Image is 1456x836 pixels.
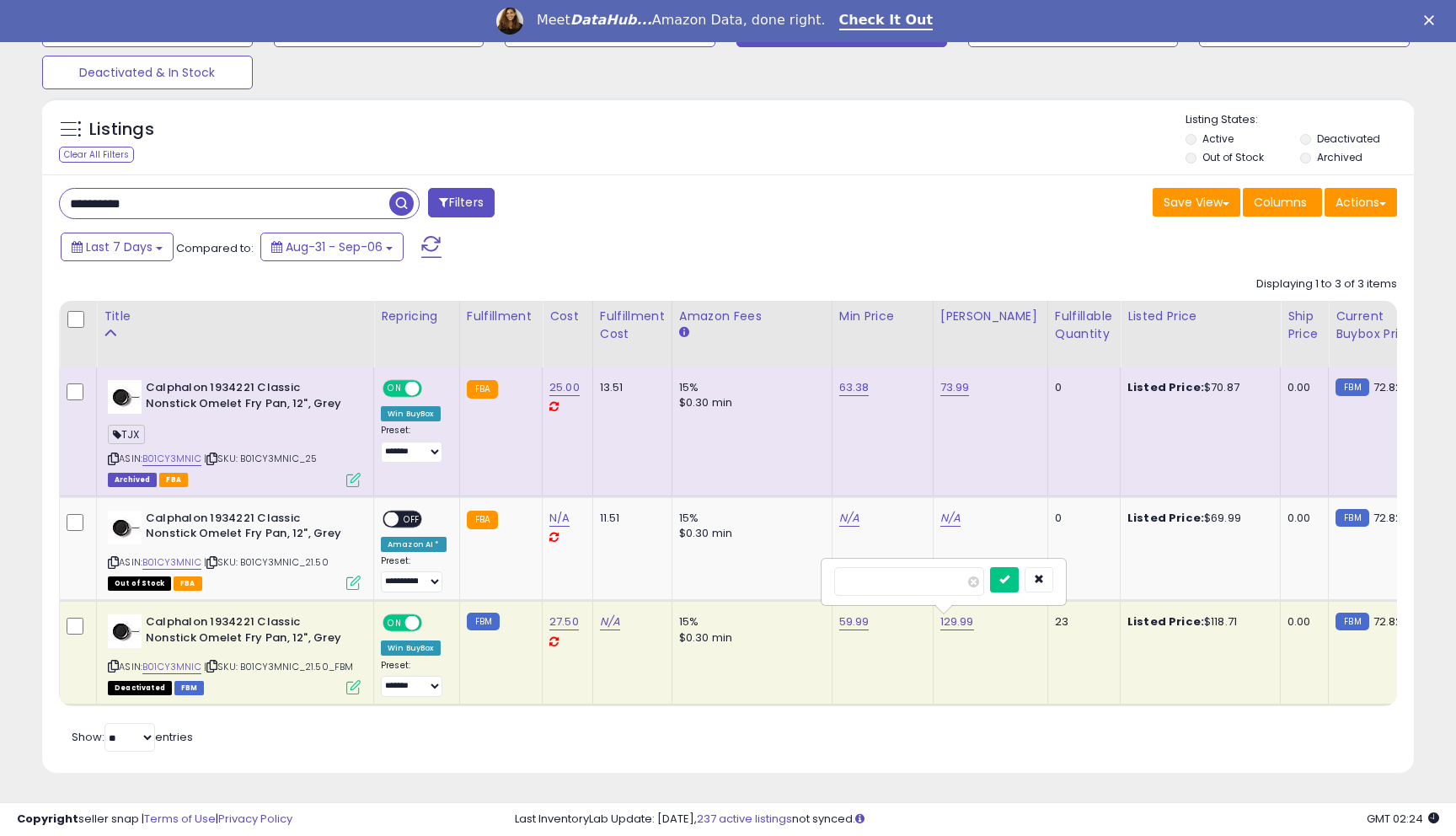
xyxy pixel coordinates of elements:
div: 0.00 [1287,380,1315,395]
div: 0.00 [1287,614,1315,630]
span: OFF [420,616,447,630]
p: Listing States: [1186,112,1413,128]
span: OFF [399,512,426,526]
span: | SKU: B01CY3MNIC_21.50 [204,555,329,569]
small: FBM [1336,509,1368,527]
div: 15% [679,380,819,395]
div: 0.00 [1287,511,1315,526]
a: Terms of Use [144,811,216,827]
div: Displaying 1 to 3 of 3 items [1256,276,1397,292]
strong: Copyright [17,811,78,827]
small: FBM [467,613,500,630]
div: Preset: [381,555,447,593]
div: $0.30 min [679,630,819,646]
div: Amazon AI * [381,537,447,552]
b: Listed Price: [1127,510,1204,526]
button: Columns [1243,188,1322,217]
b: Calphalon 1934221 Classic Nonstick Omelet Fry Pan, 12", Grey [146,614,351,650]
div: Min Price [839,308,926,325]
label: Archived [1317,150,1362,164]
b: Listed Price: [1127,614,1204,630]
div: Meet Amazon Data, done right. [537,12,826,29]
div: 15% [679,614,819,630]
a: 59.99 [839,614,870,630]
span: ON [384,616,405,630]
a: 237 active listings [697,811,792,827]
div: Fulfillment Cost [600,308,665,343]
span: All listings that are currently out of stock and unavailable for purchase on Amazon [108,576,171,591]
div: Win BuyBox [381,640,441,656]
div: Clear All Filters [59,147,134,163]
div: $69.99 [1127,511,1267,526]
div: Preset: [381,660,447,698]
a: 73.99 [940,379,970,396]
a: N/A [600,614,620,630]
i: DataHub... [570,12,652,28]
span: 72.82 [1373,510,1403,526]
a: 129.99 [940,614,974,630]
label: Active [1202,131,1234,146]
div: Amazon Fees [679,308,825,325]
div: 11.51 [600,511,659,526]
small: FBM [1336,378,1368,396]
b: Calphalon 1934221 Classic Nonstick Omelet Fry Pan, 12", Grey [146,380,351,415]
div: Fulfillment [467,308,535,325]
label: Out of Stock [1202,150,1264,164]
div: Win BuyBox [381,406,441,421]
a: N/A [549,510,570,527]
div: Preset: [381,425,447,463]
div: ASIN: [108,380,361,485]
span: Columns [1254,194,1307,211]
div: ASIN: [108,511,361,589]
button: Actions [1325,188,1397,217]
div: $0.30 min [679,526,819,541]
div: Ship Price [1287,308,1321,343]
div: Fulfillable Quantity [1055,308,1113,343]
div: Cost [549,308,586,325]
a: N/A [839,510,859,527]
button: Aug-31 - Sep-06 [260,233,404,261]
a: 63.38 [839,379,870,396]
button: Deactivated & In Stock [42,56,253,89]
img: 31+FLLL4jYL._SL40_.jpg [108,511,142,544]
a: N/A [940,510,961,527]
span: OFF [420,382,447,396]
div: Last InventoryLab Update: [DATE], not synced. [515,812,1439,828]
small: FBM [1336,613,1368,630]
a: B01CY3MNIC [142,660,201,674]
div: 0 [1055,380,1107,395]
div: Repricing [381,308,452,325]
span: Show: entries [72,729,193,745]
div: Title [104,308,367,325]
span: Compared to: [176,240,254,256]
b: Listed Price: [1127,379,1204,395]
a: B01CY3MNIC [142,555,201,570]
span: TJX [108,425,145,444]
span: FBA [174,576,202,591]
a: Check It Out [839,12,934,30]
h5: Listings [89,118,154,142]
span: Last 7 Days [86,238,153,255]
img: Profile image for Georgie [496,8,523,35]
button: Last 7 Days [61,233,174,261]
div: Listed Price [1127,308,1273,325]
a: 27.50 [549,614,579,630]
span: | SKU: B01CY3MNIC_25 [204,452,317,465]
small: FBA [467,511,498,529]
div: $0.30 min [679,395,819,410]
label: Deactivated [1317,131,1380,146]
div: ASIN: [108,614,361,693]
span: 72.82 [1373,379,1403,395]
small: Amazon Fees. [679,325,689,340]
a: 25.00 [549,379,580,396]
a: B01CY3MNIC [142,452,201,466]
span: All listings that are unavailable for purchase on Amazon for any reason other than out-of-stock [108,681,172,695]
b: Calphalon 1934221 Classic Nonstick Omelet Fry Pan, 12", Grey [146,511,351,546]
span: Aug-31 - Sep-06 [286,238,383,255]
span: 72.82 [1373,614,1403,630]
span: 2025-09-14 02:24 GMT [1367,811,1439,827]
span: | SKU: B01CY3MNIC_21.50_FBM [204,660,354,673]
img: 31+FLLL4jYL._SL40_.jpg [108,380,142,414]
div: $118.71 [1127,614,1267,630]
span: FBM [174,681,205,695]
